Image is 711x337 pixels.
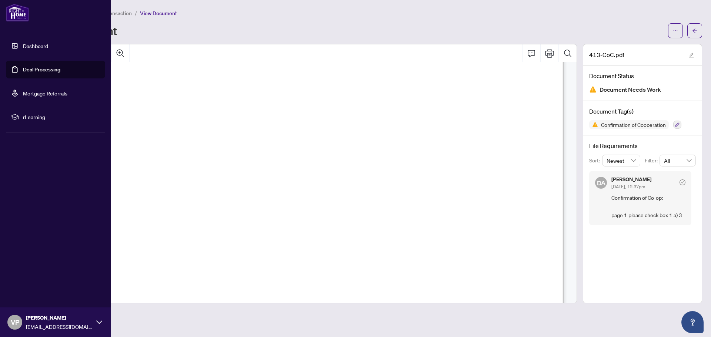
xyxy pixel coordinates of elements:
span: Confirmation of Cooperation [598,122,669,127]
span: ellipsis [673,28,678,33]
img: Status Icon [589,120,598,129]
a: Deal Processing [23,66,60,73]
h4: Document Status [589,71,696,80]
span: Newest [607,155,636,166]
img: Document Status [589,86,597,93]
span: All [664,155,691,166]
li: / [135,9,137,17]
span: [EMAIL_ADDRESS][DOMAIN_NAME] [26,323,93,331]
span: arrow-left [692,28,697,33]
span: edit [689,53,694,58]
h5: [PERSON_NAME] [611,177,651,182]
a: Mortgage Referrals [23,90,67,97]
span: [DATE], 12:37pm [611,184,645,189]
span: View Transaction [92,10,132,17]
span: Confirmation of Co-op: page 1 please check box 1 a) 3 [611,193,685,219]
p: Filter: [645,156,660,165]
span: Document Needs Work [600,85,661,95]
span: check-circle [680,179,685,185]
span: 413-CoC.pdf [589,50,624,59]
span: View Document [140,10,177,17]
p: Sort: [589,156,602,165]
span: VP [11,317,19,327]
button: Open asap [681,311,704,333]
h4: Document Tag(s) [589,107,696,116]
span: DA [597,178,605,188]
a: Dashboard [23,43,48,49]
span: [PERSON_NAME] [26,314,93,322]
h4: File Requirements [589,141,696,150]
span: rLearning [23,113,100,121]
img: logo [6,4,29,21]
